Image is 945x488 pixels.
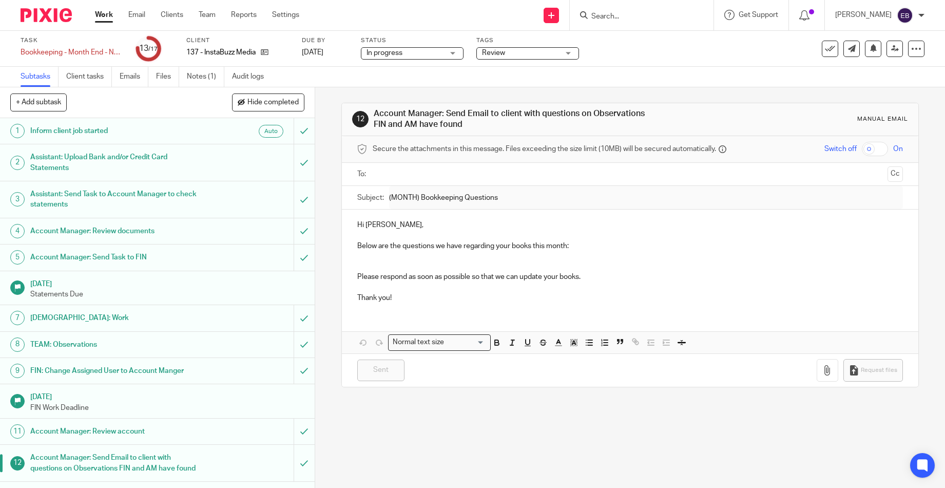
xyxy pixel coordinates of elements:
[482,49,505,57] span: Review
[361,36,464,45] label: Status
[21,8,72,22] img: Pixie
[10,337,25,352] div: 8
[843,359,903,382] button: Request files
[357,360,404,382] input: Sent
[448,337,485,348] input: Search for option
[388,334,491,350] div: Search for option
[861,366,897,374] span: Request files
[187,67,224,87] a: Notes (1)
[259,125,283,138] div: Auto
[10,311,25,325] div: 7
[893,144,903,154] span: On
[357,272,903,282] p: Please respond as soon as possible so that we can update your books.
[120,67,148,87] a: Emails
[357,169,369,179] label: To:
[139,43,158,54] div: 13
[888,166,903,182] button: Cc
[66,67,112,87] a: Client tasks
[357,220,903,230] p: Hi [PERSON_NAME],
[30,424,199,439] h1: Account Manager: Review account
[352,111,369,127] div: 12
[857,115,908,123] div: Manual email
[30,223,199,239] h1: Account Manager: Review documents
[10,364,25,378] div: 9
[30,276,304,289] h1: [DATE]
[30,149,199,176] h1: Assistant: Upload Bank and/or Credit Card Statements
[357,193,384,203] label: Subject:
[232,67,272,87] a: Audit logs
[232,93,304,111] button: Hide completed
[302,49,323,56] span: [DATE]
[10,224,25,238] div: 4
[10,424,25,439] div: 11
[373,144,716,154] span: Secure the attachments in this message. Files exceeding the size limit (10MB) will be secured aut...
[357,241,903,251] p: Below are the questions we have regarding your books this month:
[10,124,25,138] div: 1
[30,389,304,402] h1: [DATE]
[156,67,179,87] a: Files
[367,49,402,57] span: In progress
[30,450,199,476] h1: Account Manager: Send Email to client with questions on Observations FIN and AM have found
[10,250,25,265] div: 5
[231,10,257,20] a: Reports
[247,99,299,107] span: Hide completed
[10,456,25,471] div: 12
[199,10,216,20] a: Team
[30,250,199,265] h1: Account Manager: Send Task to FIN
[374,108,652,130] h1: Account Manager: Send Email to client with questions on Observations FIN and AM have found
[10,93,67,111] button: + Add subtask
[897,7,913,24] img: svg%3E
[10,156,25,170] div: 2
[186,36,289,45] label: Client
[95,10,113,20] a: Work
[161,10,183,20] a: Clients
[21,67,59,87] a: Subtasks
[590,12,683,22] input: Search
[148,46,158,52] small: /17
[302,36,348,45] label: Due by
[30,186,199,213] h1: Assistant: Send Task to Account Manager to check statements
[476,36,579,45] label: Tags
[835,10,892,20] p: [PERSON_NAME]
[128,10,145,20] a: Email
[30,310,199,326] h1: [DEMOGRAPHIC_DATA]: Work
[391,337,447,348] span: Normal text size
[21,47,123,58] div: Bookkeeping - Month End - No monthly meeting
[272,10,299,20] a: Settings
[30,289,304,299] p: Statements Due
[30,403,304,413] p: FIN Work Deadline
[30,337,199,352] h1: TEAM: Observations
[30,123,199,139] h1: Inform client job started
[186,47,256,58] p: 137 - InstaBuzz Media
[30,363,199,379] h1: FIN: Change Assigned User to Account Manger
[21,36,123,45] label: Task
[10,192,25,207] div: 3
[824,144,857,154] span: Switch off
[739,11,778,18] span: Get Support
[357,293,903,303] p: Thank you!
